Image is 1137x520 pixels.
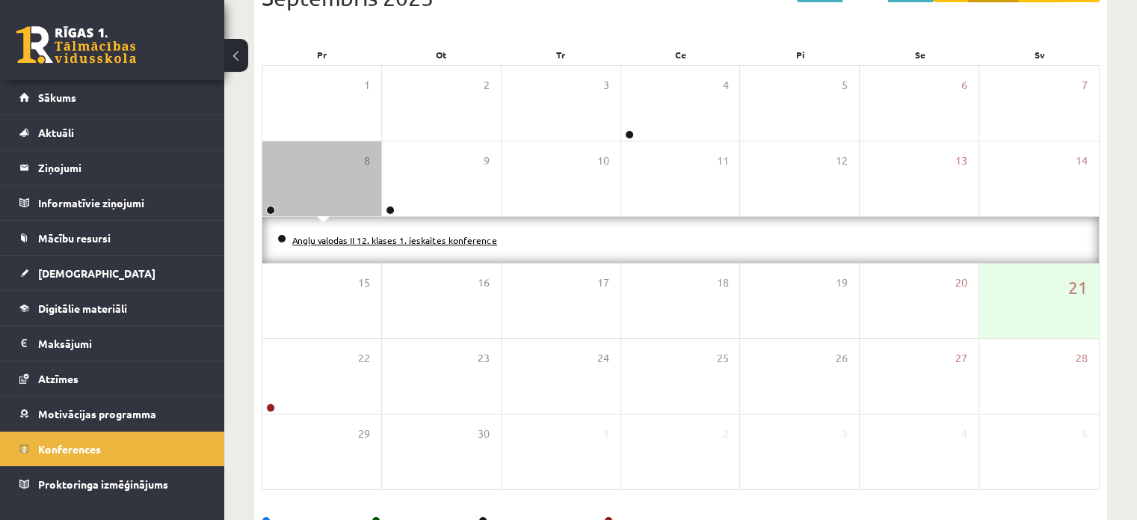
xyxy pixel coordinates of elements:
[38,372,78,385] span: Atzīmes
[358,426,370,442] span: 29
[597,275,609,291] span: 17
[842,426,848,442] span: 3
[980,44,1100,65] div: Sv
[38,442,101,456] span: Konferences
[364,153,370,169] span: 8
[741,44,860,65] div: Pi
[38,186,206,220] legend: Informatīvie ziņojumi
[19,150,206,185] a: Ziņojumi
[597,350,609,367] span: 24
[722,77,728,94] span: 4
[19,80,206,114] a: Sākums
[955,153,967,169] span: 13
[722,426,728,442] span: 2
[955,275,967,291] span: 20
[955,350,967,367] span: 27
[484,77,490,94] span: 2
[364,77,370,94] span: 1
[716,350,728,367] span: 25
[262,44,381,65] div: Pr
[19,361,206,396] a: Atzīmes
[38,231,111,245] span: Mācību resursi
[860,44,980,65] div: Se
[38,150,206,185] legend: Ziņojumi
[501,44,620,65] div: Tr
[38,407,156,420] span: Motivācijas programma
[603,77,609,94] span: 3
[836,275,848,291] span: 19
[19,326,206,361] a: Maksājumi
[716,275,728,291] span: 18
[38,91,76,104] span: Sākums
[961,426,967,442] span: 4
[38,302,127,315] span: Digitālie materiāli
[1082,426,1088,442] span: 5
[597,153,609,169] span: 10
[16,26,136,64] a: Rīgas 1. Tālmācības vidusskola
[478,350,490,367] span: 23
[716,153,728,169] span: 11
[19,397,206,431] a: Motivācijas programma
[1076,153,1088,169] span: 14
[842,77,848,94] span: 5
[38,266,155,280] span: [DEMOGRAPHIC_DATA]
[478,275,490,291] span: 16
[836,153,848,169] span: 12
[1076,350,1088,367] span: 28
[836,350,848,367] span: 26
[358,275,370,291] span: 15
[484,153,490,169] span: 9
[19,221,206,255] a: Mācību resursi
[603,426,609,442] span: 1
[292,234,497,246] a: Angļu valodas II 12. klases 1. ieskaites konference
[19,467,206,501] a: Proktoringa izmēģinājums
[38,326,206,361] legend: Maksājumi
[358,350,370,367] span: 22
[19,256,206,290] a: [DEMOGRAPHIC_DATA]
[19,432,206,466] a: Konferences
[381,44,501,65] div: Ot
[38,126,74,139] span: Aktuāli
[19,115,206,150] a: Aktuāli
[19,186,206,220] a: Informatīvie ziņojumi
[620,44,740,65] div: Ce
[38,477,168,491] span: Proktoringa izmēģinājums
[961,77,967,94] span: 6
[1082,77,1088,94] span: 7
[478,426,490,442] span: 30
[19,291,206,325] a: Digitālie materiāli
[1068,275,1088,300] span: 21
